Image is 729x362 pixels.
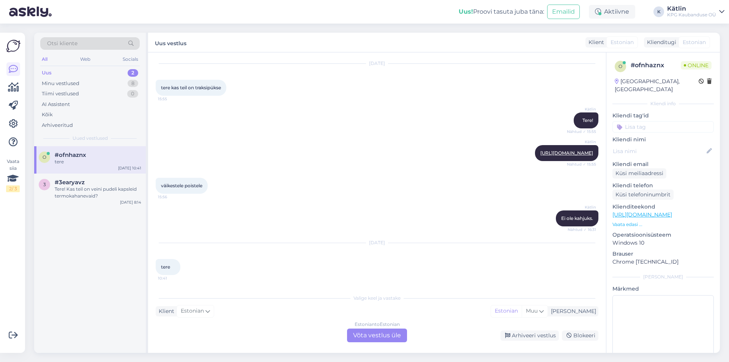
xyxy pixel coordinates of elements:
[42,90,79,98] div: Tiimi vestlused
[79,54,92,64] div: Web
[589,5,635,19] div: Aktiivne
[611,38,634,46] span: Estonian
[612,250,714,258] p: Brauser
[667,6,724,18] a: KätlinKPG Kaubanduse OÜ
[526,307,538,314] span: Muu
[612,239,714,247] p: Windows 10
[612,100,714,107] div: Kliendi info
[158,275,186,281] span: 10:41
[681,61,712,70] span: Online
[612,136,714,144] p: Kliendi nimi
[491,305,522,317] div: Estonian
[612,211,672,218] a: [URL][DOMAIN_NAME]
[567,161,596,167] span: Nähtud ✓ 15:55
[128,80,138,87] div: 8
[619,63,622,69] span: o
[121,54,140,64] div: Socials
[55,179,85,186] span: #3earyavz
[158,194,186,200] span: 15:56
[612,168,666,179] div: Küsi meiliaadressi
[42,69,52,77] div: Uus
[73,135,108,142] span: Uued vestlused
[568,106,596,112] span: Kätlin
[612,273,714,280] div: [PERSON_NAME]
[612,160,714,168] p: Kliendi email
[40,54,49,64] div: All
[161,85,221,90] span: tere kas teil on traksipükse
[128,69,138,77] div: 2
[612,121,714,133] input: Lisa tag
[120,199,141,205] div: [DATE] 8:14
[500,330,559,341] div: Arhiveeri vestlus
[181,307,204,315] span: Estonian
[42,80,79,87] div: Minu vestlused
[161,264,170,270] span: tere
[43,182,46,187] span: 3
[156,307,174,315] div: Klient
[459,8,473,15] b: Uus!
[127,90,138,98] div: 0
[161,183,202,188] span: väikestele poistele
[667,12,716,18] div: KPG Kaubanduse OÜ
[683,38,706,46] span: Estonian
[6,158,20,192] div: Vaata siia
[55,152,86,158] span: #ofnhaznx
[158,96,186,102] span: 15:55
[43,154,46,160] span: o
[567,129,596,134] span: Nähtud ✓ 15:55
[561,215,593,221] span: Ei ole kahjuks.
[644,38,676,46] div: Klienditugi
[355,321,400,328] div: Estonian to Estonian
[156,239,598,246] div: [DATE]
[612,203,714,211] p: Klienditeekond
[612,285,714,293] p: Märkmed
[615,77,699,93] div: [GEOGRAPHIC_DATA], [GEOGRAPHIC_DATA]
[612,112,714,120] p: Kliendi tag'id
[585,38,604,46] div: Klient
[568,204,596,210] span: Kätlin
[548,307,596,315] div: [PERSON_NAME]
[156,295,598,302] div: Valige keel ja vastake
[612,182,714,190] p: Kliendi telefon
[42,111,53,119] div: Kõik
[47,40,77,47] span: Otsi kliente
[6,39,21,53] img: Askly Logo
[155,37,186,47] label: Uus vestlus
[613,147,705,155] input: Lisa nimi
[653,6,664,17] div: K
[55,158,141,165] div: tere
[612,258,714,266] p: Chrome [TECHNICAL_ID]
[631,61,681,70] div: # ofnhaznx
[582,117,593,123] span: Tere!
[540,150,593,156] a: [URL][DOMAIN_NAME]
[667,6,716,12] div: Kätlin
[42,122,73,129] div: Arhiveeritud
[612,221,714,228] p: Vaata edasi ...
[156,60,598,67] div: [DATE]
[6,185,20,192] div: 2 / 3
[547,5,580,19] button: Emailid
[568,139,596,145] span: Kätlin
[562,330,598,341] div: Blokeeri
[459,7,544,16] div: Proovi tasuta juba täna:
[612,231,714,239] p: Operatsioonisüsteem
[118,165,141,171] div: [DATE] 10:41
[347,329,407,342] div: Võta vestlus üle
[568,227,596,232] span: Nähtud ✓ 16:31
[612,190,674,200] div: Küsi telefoninumbrit
[55,186,141,199] div: Tere! Kas teil on veini pudeli kapsleid termokahanevaid?
[42,101,70,108] div: AI Assistent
